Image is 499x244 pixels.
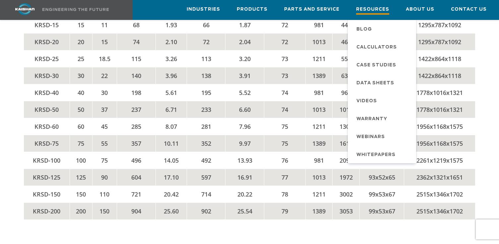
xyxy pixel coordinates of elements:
td: 3002 [333,186,359,203]
td: 72 [264,34,305,50]
td: 237 [117,101,156,118]
td: 2.10 [156,34,187,50]
td: KRSD-15 [24,17,70,34]
td: 2261x1219x1575 [404,152,475,169]
td: 3.20 [225,50,264,67]
td: 3.91 [225,67,264,84]
td: 1295x787x1092 [404,17,475,34]
a: Contact Us [451,0,487,18]
td: KRSD-200 [24,203,70,220]
td: 75 [264,118,305,135]
td: 2515x1346x1702 [404,186,475,203]
td: 1013 [306,101,333,118]
td: 20.42 [156,186,187,203]
td: 25 [70,50,92,67]
td: 5.61 [156,84,187,101]
td: 113 [187,50,225,67]
a: Products [237,0,268,18]
img: Engineering the future [42,8,109,11]
td: 233 [187,101,225,118]
td: 5.52 [225,84,264,101]
td: 75 [92,152,117,169]
span: Data Sheets [356,78,394,89]
td: 74 [264,84,305,101]
td: 14.05 [156,152,187,169]
a: About Us [406,0,434,18]
td: 40 [70,84,92,101]
td: 45 [92,118,117,135]
td: 74 [117,34,156,50]
td: 460 [333,34,359,50]
td: 492 [187,152,225,169]
a: Videos [350,92,416,110]
td: 281 [187,118,225,135]
a: Data Sheets [350,74,416,92]
td: 1422x864x1118 [404,50,475,67]
span: Contact Us [451,6,487,13]
td: 1.87 [225,17,264,34]
td: KRSD-100 [24,152,70,169]
td: 352 [187,135,225,152]
td: 721 [117,186,156,203]
td: 55 [92,135,117,152]
a: Calculators [350,38,416,56]
a: Parts and Service [284,0,340,18]
td: 904 [117,203,156,220]
td: 15 [92,34,117,50]
td: 20.22 [225,186,264,203]
td: 17.10 [156,169,187,186]
span: Resources [356,6,389,15]
td: 1956x1168x1575 [404,135,475,152]
td: 60 [70,118,92,135]
td: 79 [264,203,305,220]
td: 73 [264,67,305,84]
td: KRSD-40 [24,84,70,101]
td: 72 [187,34,225,50]
td: 72 [264,17,305,34]
td: 75 [70,135,92,152]
td: 99x53x67 [359,203,404,220]
td: KRSD-25 [24,50,70,67]
a: Warranty [350,110,416,127]
td: 22 [92,67,117,84]
td: 7.96 [225,118,264,135]
td: 357 [117,135,156,152]
td: 1211 [306,186,333,203]
td: 2515x1346x1702 [404,203,475,220]
td: 550 [333,50,359,67]
td: 78 [264,186,305,203]
span: Whitepapers [356,149,396,161]
td: KRSD-20 [24,34,70,50]
td: 125 [70,169,92,186]
span: Warranty [356,114,387,125]
td: 66 [187,17,225,34]
td: 37 [92,101,117,118]
td: 1013 [306,169,333,186]
td: 15 [70,17,92,34]
td: 2092 [333,152,359,169]
td: KRSD-150 [24,186,70,203]
td: 93x52x65 [359,169,404,186]
td: 1956x1168x1575 [404,118,475,135]
td: KRSD-30 [24,67,70,84]
td: 1422x864x1118 [404,67,475,84]
td: 3.96 [156,67,187,84]
td: 3053 [333,203,359,220]
td: 73 [264,50,305,67]
td: 6.71 [156,101,187,118]
td: 90 [92,169,117,186]
td: 115 [117,50,156,67]
td: 1211 [306,50,333,67]
td: 1389 [306,203,333,220]
td: 1301 [333,118,359,135]
td: 1013 [306,34,333,50]
td: 140 [117,67,156,84]
span: Calculators [356,42,397,53]
td: 981 [306,17,333,34]
td: 138 [187,67,225,84]
td: 981 [306,84,333,101]
td: 25.54 [225,203,264,220]
td: 30 [70,67,92,84]
a: Webinars [350,127,416,145]
td: 604 [117,169,156,186]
